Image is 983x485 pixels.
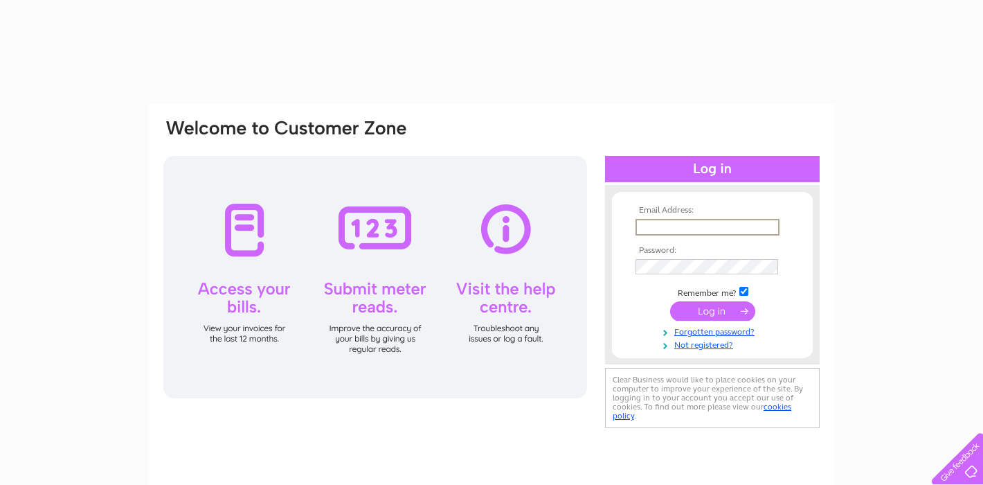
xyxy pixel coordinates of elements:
th: Password: [632,246,793,256]
td: Remember me? [632,285,793,299]
div: Clear Business would like to place cookies on your computer to improve your experience of the sit... [605,368,820,428]
input: Submit [670,301,755,321]
a: cookies policy [613,402,791,421]
th: Email Address: [632,206,793,215]
a: Forgotten password? [635,324,793,337]
a: Not registered? [635,337,793,351]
